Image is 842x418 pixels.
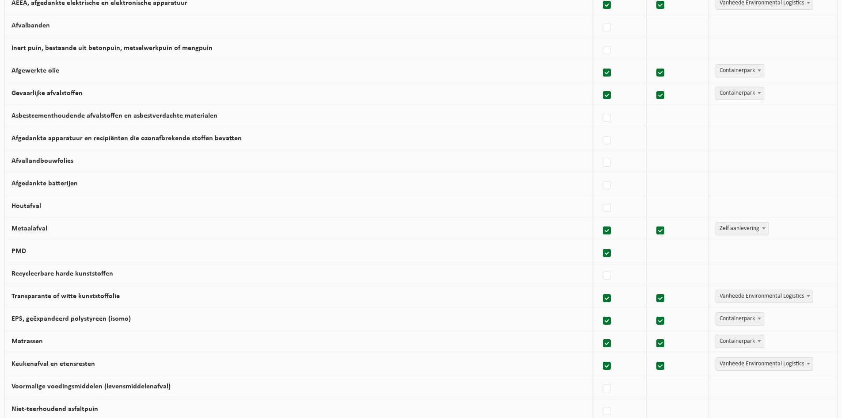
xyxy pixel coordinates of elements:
[11,135,242,142] label: Afgedankte apparatuur en recipiënten die ozonafbrekende stoffen bevatten
[11,383,171,390] label: Voormalige voedingsmiddelen (levensmiddelenafval)
[716,358,813,370] span: Vanheede Environmental Logistics
[716,87,764,100] span: Containerpark
[716,335,764,348] span: Containerpark
[11,22,50,29] label: Afvalbanden
[11,406,98,413] label: Niet-teerhoudend asfaltpuin
[11,90,83,97] label: Gevaarlijke afvalstoffen
[11,293,120,300] label: Transparante of witte kunststoffolie
[11,360,95,368] label: Keukenafval en etensresten
[716,290,813,303] span: Vanheede Environmental Logistics
[11,45,213,52] label: Inert puin, bestaande uit betonpuin, metselwerkpuin of mengpuin
[716,357,813,371] span: Vanheede Environmental Logistics
[716,87,764,100] span: Containerpark
[11,315,131,322] label: EPS, geëxpandeerd polystyreen (isomo)
[11,67,59,74] label: Afgewerkte olie
[716,312,764,326] span: Containerpark
[716,335,764,348] span: Containerpark
[716,222,769,235] span: Zelf aanlevering
[716,65,764,77] span: Containerpark
[716,64,764,77] span: Containerpark
[716,222,768,235] span: Zelf aanlevering
[716,290,813,303] span: Vanheede Environmental Logistics
[11,248,26,255] label: PMD
[11,157,73,165] label: Afvallandbouwfolies
[11,338,43,345] label: Matrassen
[11,112,217,119] label: Asbestcementhoudende afvalstoffen en asbestverdachte materialen
[716,313,764,325] span: Containerpark
[11,180,78,187] label: Afgedankte batterijen
[11,270,113,277] label: Recycleerbare harde kunststoffen
[11,225,47,232] label: Metaalafval
[11,203,41,210] label: Houtafval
